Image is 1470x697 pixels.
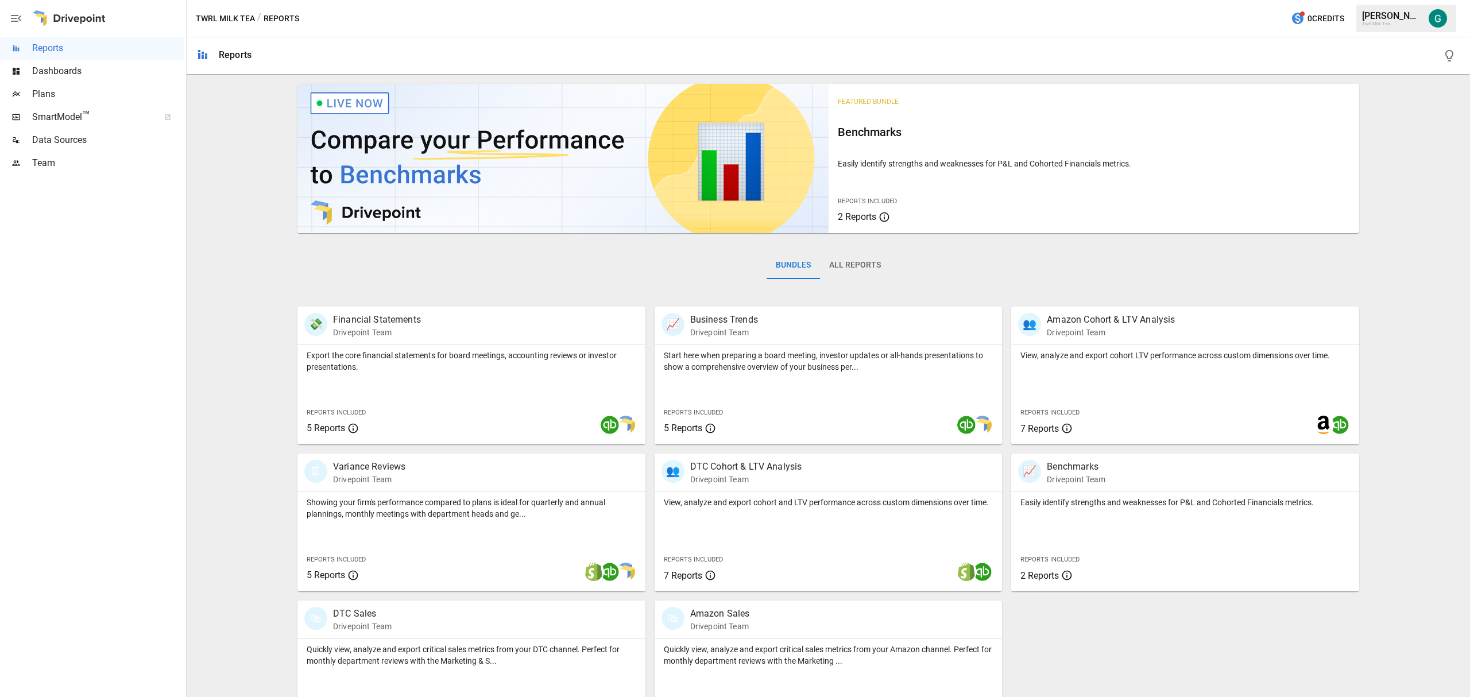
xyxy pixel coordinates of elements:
[1047,474,1105,485] p: Drivepoint Team
[1020,409,1080,416] span: Reports Included
[32,156,184,170] span: Team
[957,563,976,581] img: shopify
[767,251,820,279] button: Bundles
[838,123,1351,141] h6: Benchmarks
[1047,460,1105,474] p: Benchmarks
[32,41,184,55] span: Reports
[1020,423,1059,434] span: 7 Reports
[333,327,421,338] p: Drivepoint Team
[196,11,255,26] button: Twrl Milk Tea
[1286,8,1349,29] button: 0Credits
[664,570,702,581] span: 7 Reports
[1047,327,1175,338] p: Drivepoint Team
[307,644,636,667] p: Quickly view, analyze and export critical sales metrics from your DTC channel. Perfect for monthl...
[973,416,992,434] img: smart model
[333,460,405,474] p: Variance Reviews
[333,607,392,621] p: DTC Sales
[82,109,90,123] span: ™
[838,198,897,205] span: Reports Included
[1429,9,1447,28] img: Gordon Hagedorn
[307,409,366,416] span: Reports Included
[32,110,152,124] span: SmartModel
[1020,497,1350,508] p: Easily identify strengths and weaknesses for P&L and Cohorted Financials metrics.
[617,563,635,581] img: smart model
[1307,11,1344,26] span: 0 Credits
[973,563,992,581] img: quickbooks
[838,211,876,222] span: 2 Reports
[690,460,802,474] p: DTC Cohort & LTV Analysis
[257,11,261,26] div: /
[664,423,702,433] span: 5 Reports
[617,416,635,434] img: smart model
[1020,570,1059,581] span: 2 Reports
[1362,10,1422,21] div: [PERSON_NAME]
[957,416,976,434] img: quickbooks
[1018,460,1041,483] div: 📈
[664,644,993,667] p: Quickly view, analyze and export critical sales metrics from your Amazon channel. Perfect for mon...
[1020,350,1350,361] p: View, analyze and export cohort LTV performance across custom dimensions over time.
[307,423,345,433] span: 5 Reports
[333,313,421,327] p: Financial Statements
[1330,416,1349,434] img: quickbooks
[838,98,899,106] span: Featured Bundle
[307,570,345,580] span: 5 Reports
[32,87,184,101] span: Plans
[1422,2,1454,34] button: Gordon Hagedorn
[690,327,758,338] p: Drivepoint Team
[333,621,392,632] p: Drivepoint Team
[307,497,636,520] p: Showing your firm's performance compared to plans is ideal for quarterly and annual plannings, mo...
[820,251,890,279] button: All Reports
[1020,556,1080,563] span: Reports Included
[1047,313,1175,327] p: Amazon Cohort & LTV Analysis
[307,556,366,563] span: Reports Included
[1362,21,1422,26] div: Twrl Milk Tea
[664,350,993,373] p: Start here when preparing a board meeting, investor updates or all-hands presentations to show a ...
[219,49,252,60] div: Reports
[304,460,327,483] div: 🗓
[307,350,636,373] p: Export the core financial statements for board meetings, accounting reviews or investor presentat...
[664,497,993,508] p: View, analyze and export cohort and LTV performance across custom dimensions over time.
[690,621,750,632] p: Drivepoint Team
[664,556,723,563] span: Reports Included
[32,64,184,78] span: Dashboards
[1018,313,1041,336] div: 👥
[690,607,750,621] p: Amazon Sales
[304,607,327,630] div: 🛍
[690,313,758,327] p: Business Trends
[690,474,802,485] p: Drivepoint Team
[585,563,603,581] img: shopify
[1314,416,1333,434] img: amazon
[304,313,327,336] div: 💸
[333,474,405,485] p: Drivepoint Team
[297,84,829,233] img: video thumbnail
[601,563,619,581] img: quickbooks
[661,460,684,483] div: 👥
[838,158,1351,169] p: Easily identify strengths and weaknesses for P&L and Cohorted Financials metrics.
[661,313,684,336] div: 📈
[32,133,184,147] span: Data Sources
[664,409,723,416] span: Reports Included
[661,607,684,630] div: 🛍
[601,416,619,434] img: quickbooks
